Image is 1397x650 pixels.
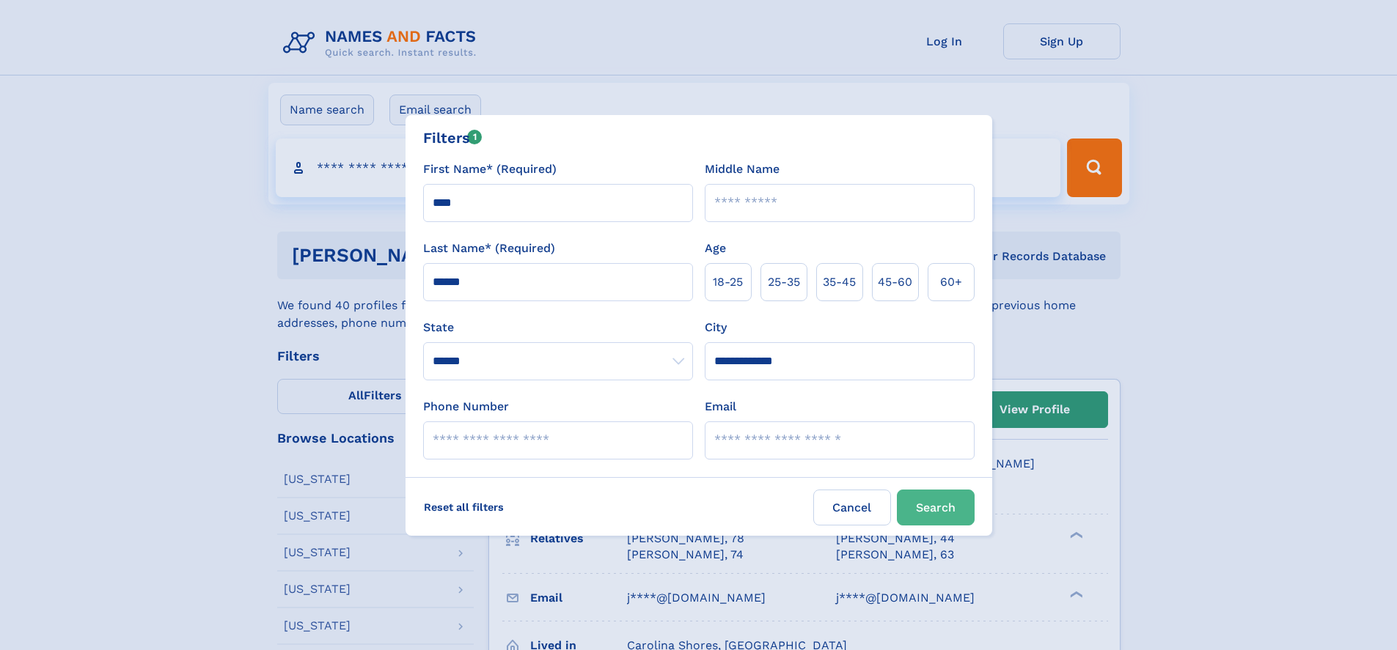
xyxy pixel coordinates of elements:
[940,273,962,291] span: 60+
[705,160,780,178] label: Middle Name
[878,273,912,291] span: 45‑60
[423,398,509,416] label: Phone Number
[713,273,743,291] span: 18‑25
[423,319,693,336] label: State
[768,273,800,291] span: 25‑35
[414,490,513,525] label: Reset all filters
[423,127,483,149] div: Filters
[813,490,891,525] label: Cancel
[705,240,726,257] label: Age
[423,240,555,257] label: Last Name* (Required)
[823,273,856,291] span: 35‑45
[897,490,975,525] button: Search
[705,319,727,336] label: City
[705,398,736,416] label: Email
[423,160,557,178] label: First Name* (Required)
